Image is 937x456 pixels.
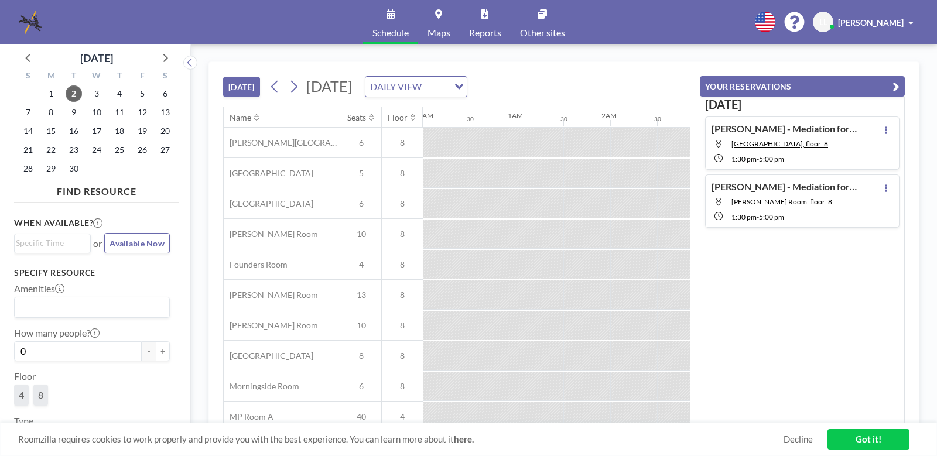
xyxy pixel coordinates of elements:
span: [PERSON_NAME] Room [224,320,318,331]
span: MP Room A [224,412,273,422]
span: 5 [341,168,381,179]
span: 8 [382,198,423,209]
div: Name [230,112,251,123]
div: T [108,69,131,84]
span: 5:00 PM [759,212,784,221]
div: M [40,69,63,84]
span: 8 [382,229,423,239]
span: Tuesday, September 30, 2025 [66,160,82,177]
h3: Specify resource [14,268,170,278]
span: [DATE] [306,77,353,95]
div: W [86,69,108,84]
button: + [156,341,170,361]
input: Search for option [16,236,84,249]
span: Sunday, September 7, 2025 [20,104,36,121]
span: Maps [428,28,450,37]
span: Buckhead Room, floor: 8 [731,139,828,148]
span: 8 [38,389,43,401]
span: Monday, September 22, 2025 [43,142,59,158]
span: 13 [341,290,381,300]
span: Tuesday, September 16, 2025 [66,123,82,139]
span: Schedule [372,28,409,37]
input: Search for option [425,79,447,94]
span: Saturday, September 13, 2025 [157,104,173,121]
span: Friday, September 12, 2025 [134,104,151,121]
span: [PERSON_NAME][GEOGRAPHIC_DATA] [224,138,341,148]
span: Morningside Room [224,381,299,392]
span: [PERSON_NAME] Room [224,290,318,300]
span: [PERSON_NAME] [838,18,904,28]
h4: FIND RESOURCE [14,181,179,197]
img: organization-logo [19,11,42,34]
span: Tuesday, September 23, 2025 [66,142,82,158]
button: [DATE] [223,77,260,97]
div: 2AM [601,111,617,120]
a: here. [454,434,474,444]
div: Floor [388,112,408,123]
div: S [153,69,176,84]
span: Available Now [110,238,165,248]
span: Other sites [520,28,565,37]
span: Friday, September 5, 2025 [134,85,151,102]
div: [DATE] [80,50,113,66]
span: Founders Room [224,259,288,270]
button: Available Now [104,233,170,253]
span: 8 [382,138,423,148]
span: 6 [341,198,381,209]
span: Reports [469,28,501,37]
div: Search for option [15,234,90,252]
span: or [93,238,102,249]
span: Thursday, September 4, 2025 [111,85,128,102]
span: 1:30 PM [731,155,757,163]
label: How many people? [14,327,100,339]
span: Thursday, September 18, 2025 [111,123,128,139]
span: 4 [382,412,423,422]
h4: [PERSON_NAME] - Mediation for [PERSON_NAME] (OC/[PERSON_NAME]'s Room) [712,181,858,193]
div: F [131,69,153,84]
div: 30 [654,115,661,123]
span: 5:00 PM [759,155,784,163]
h3: [DATE] [705,97,900,112]
span: 1:30 PM [731,212,757,221]
span: Friday, September 19, 2025 [134,123,151,139]
div: Seats [347,112,366,123]
span: 8 [382,290,423,300]
span: [GEOGRAPHIC_DATA] [224,351,313,361]
span: 8 [341,351,381,361]
span: 4 [341,259,381,270]
a: Decline [784,434,813,445]
span: Tuesday, September 9, 2025 [66,104,82,121]
span: Wednesday, September 17, 2025 [88,123,105,139]
input: Search for option [16,300,163,315]
span: - [757,155,759,163]
span: Saturday, September 27, 2025 [157,142,173,158]
span: Monday, September 29, 2025 [43,160,59,177]
span: Sunday, September 21, 2025 [20,142,36,158]
span: Wednesday, September 3, 2025 [88,85,105,102]
h4: [PERSON_NAME] - Mediation for [PERSON_NAME] ([PERSON_NAME]'s Room) [712,123,858,135]
span: 6 [341,138,381,148]
label: Type [14,415,33,427]
label: Amenities [14,283,64,294]
span: 4 [19,389,24,401]
span: Monday, September 8, 2025 [43,104,59,121]
div: 30 [560,115,567,123]
span: LL [819,17,827,28]
div: 12AM [414,111,433,120]
span: Roomzilla requires cookies to work properly and provide you with the best experience. You can lea... [18,434,784,445]
button: YOUR RESERVATIONS [700,76,905,97]
span: Saturday, September 20, 2025 [157,123,173,139]
span: Thursday, September 25, 2025 [111,142,128,158]
span: 8 [382,259,423,270]
span: 10 [341,229,381,239]
span: [PERSON_NAME] Room [224,229,318,239]
div: S [17,69,40,84]
div: Search for option [15,297,169,317]
div: 30 [467,115,474,123]
span: Thursday, September 11, 2025 [111,104,128,121]
span: Saturday, September 6, 2025 [157,85,173,102]
span: 10 [341,320,381,331]
span: - [757,212,759,221]
span: Sunday, September 28, 2025 [20,160,36,177]
span: Wednesday, September 10, 2025 [88,104,105,121]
